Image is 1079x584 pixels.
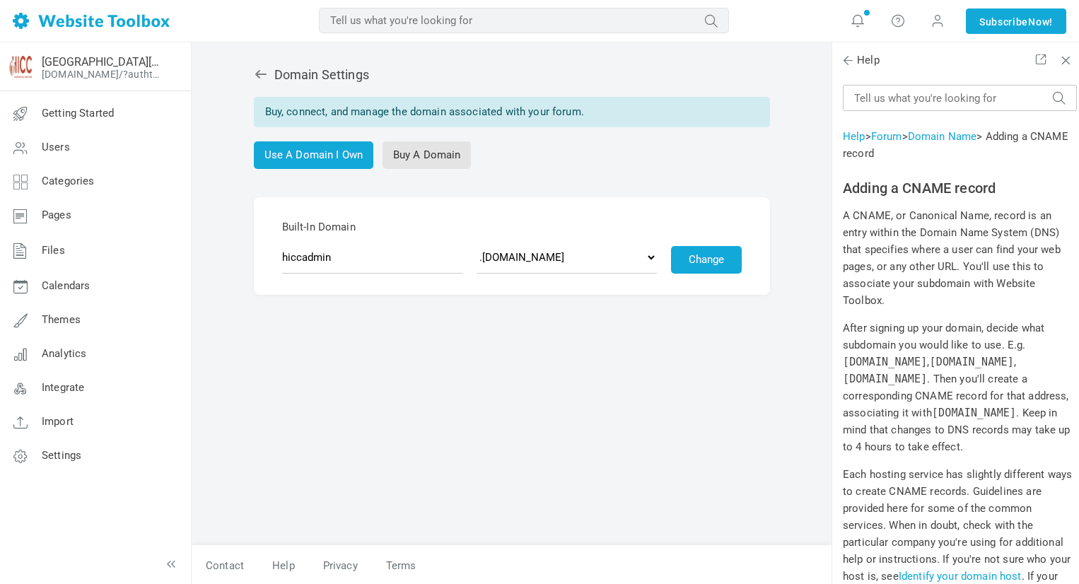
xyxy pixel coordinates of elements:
h2: Domain Settings [254,67,770,83]
span: Getting Started [42,107,114,119]
a: SubscribeNow! [966,8,1066,34]
code: [DOMAIN_NAME] [930,356,1014,368]
a: [GEOGRAPHIC_DATA][DEMOGRAPHIC_DATA] Community Forum [42,55,165,69]
code: [DOMAIN_NAME] [932,407,1016,419]
a: Help [843,130,865,143]
a: Privacy [309,554,372,578]
span: Pages [42,209,71,221]
div: Buy, connect, and manage the domain associated with your forum. [254,97,770,127]
span: > > > Adding a CNAME record [843,130,1068,160]
a: Buy A Domain [383,141,472,169]
span: Users [42,141,70,153]
span: Back [841,53,855,67]
code: [DOMAIN_NAME] [843,356,927,368]
input: Tell us what you're looking for [319,8,729,33]
img: hicclogofav-300x300.png [9,56,32,78]
a: Help [258,554,309,578]
a: [DOMAIN_NAME]/?authtoken=3ca037587a2ed58933f4d8892cab42d0&rememberMe=1 [42,69,165,80]
input: Tell us what you're looking for [843,85,1077,111]
h2: Adding a CNAME record [843,180,1077,197]
span: Themes [42,313,81,326]
a: Identify your domain host [899,570,1022,583]
span: Files [42,244,65,257]
a: Terms [372,554,416,578]
a: Contact [192,554,258,578]
span: Calendars [42,279,90,292]
span: Categories [42,175,95,187]
p: After signing up your domain, decide what subdomain you would like to use. E.g. , , . Then you'll... [843,320,1077,455]
span: Built-In Domain [282,218,742,235]
button: Change [671,246,742,274]
span: Now! [1028,14,1053,30]
span: Import [42,415,74,428]
a: Forum [871,130,902,143]
span: Integrate [42,381,84,394]
a: Use A Domain I Own [254,141,374,169]
span: Settings [42,449,81,462]
code: [DOMAIN_NAME] [843,373,927,385]
span: Analytics [42,347,86,360]
span: Help [843,53,880,68]
p: A CNAME, or Canonical Name, record is an entry within the Domain Name System (DNS) that specifies... [843,207,1077,309]
a: Domain Name [908,130,977,143]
